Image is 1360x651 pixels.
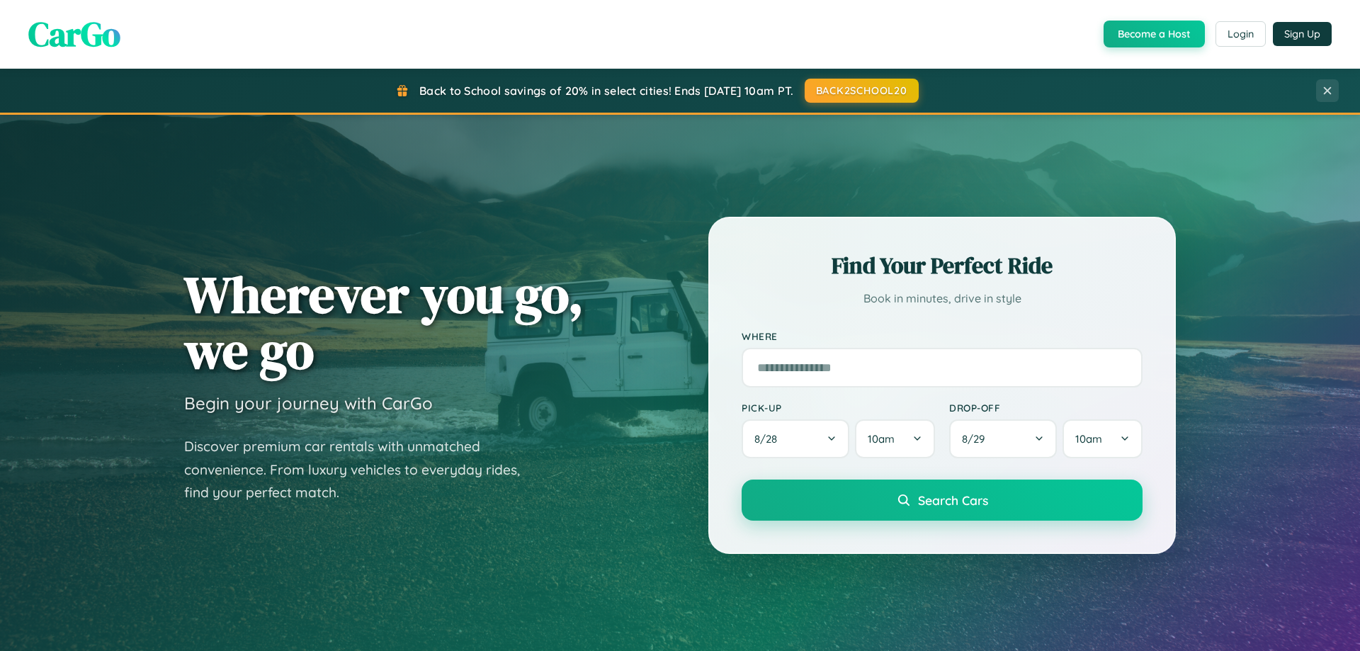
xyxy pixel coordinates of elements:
button: Login [1215,21,1266,47]
h3: Begin your journey with CarGo [184,392,433,414]
button: 10am [1062,419,1143,458]
label: Where [742,330,1143,342]
button: 10am [855,419,935,458]
span: 10am [868,432,895,446]
span: Back to School savings of 20% in select cities! Ends [DATE] 10am PT. [419,84,793,98]
span: CarGo [28,11,120,57]
button: BACK2SCHOOL20 [805,79,919,103]
button: Become a Host [1104,21,1205,47]
button: 8/29 [949,419,1057,458]
span: 8 / 29 [962,432,992,446]
label: Drop-off [949,402,1143,414]
button: Sign Up [1273,22,1332,46]
button: 8/28 [742,419,849,458]
button: Search Cars [742,480,1143,521]
p: Discover premium car rentals with unmatched convenience. From luxury vehicles to everyday rides, ... [184,435,538,504]
p: Book in minutes, drive in style [742,288,1143,309]
span: 10am [1075,432,1102,446]
label: Pick-up [742,402,935,414]
span: 8 / 28 [754,432,784,446]
h1: Wherever you go, we go [184,266,584,378]
span: Search Cars [918,492,988,508]
h2: Find Your Perfect Ride [742,250,1143,281]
